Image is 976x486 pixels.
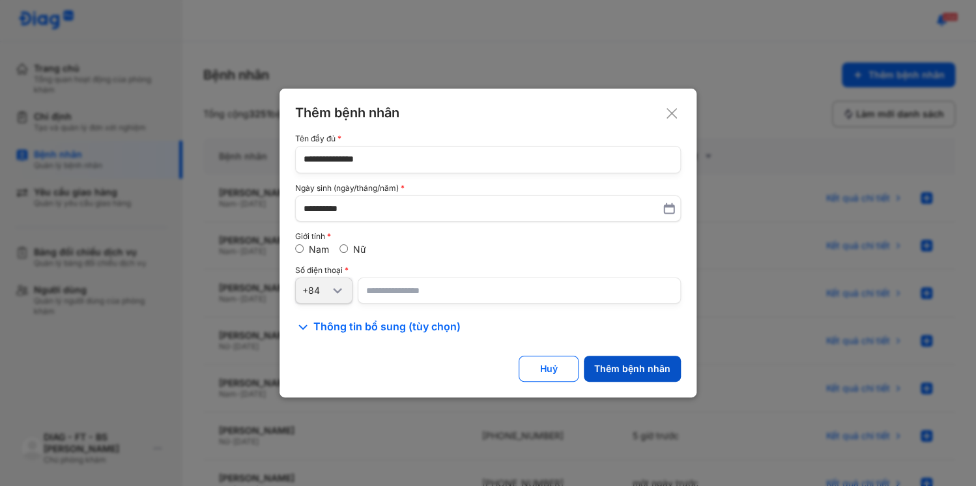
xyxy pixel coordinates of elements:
label: Nữ [353,244,366,255]
label: Nam [309,244,329,255]
button: Thêm bệnh nhân [584,356,681,382]
span: Thông tin bổ sung (tùy chọn) [313,319,461,335]
div: +84 [302,285,330,296]
div: Thêm bệnh nhân [594,363,670,375]
div: Giới tính [295,232,681,241]
div: Tên đầy đủ [295,134,681,143]
button: Huỷ [519,356,579,382]
div: Ngày sinh (ngày/tháng/năm) [295,184,681,193]
div: Thêm bệnh nhân [295,104,681,121]
div: Số điện thoại [295,266,681,275]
